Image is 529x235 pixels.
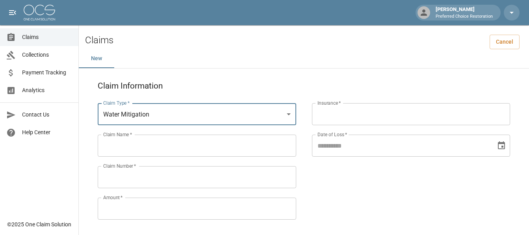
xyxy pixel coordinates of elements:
[432,6,496,20] div: [PERSON_NAME]
[103,100,130,106] label: Claim Type
[317,100,341,106] label: Insurance
[103,131,132,138] label: Claim Name
[22,51,72,59] span: Collections
[490,35,520,49] a: Cancel
[103,163,136,169] label: Claim Number
[85,35,113,46] h2: Claims
[494,138,509,154] button: Choose date
[22,111,72,119] span: Contact Us
[436,13,493,20] p: Preferred Choice Restoration
[7,220,71,228] div: © 2025 One Claim Solution
[79,49,114,68] button: New
[22,68,72,77] span: Payment Tracking
[22,33,72,41] span: Claims
[317,131,347,138] label: Date of Loss
[5,5,20,20] button: open drawer
[98,103,296,125] div: Water Mitigation
[24,5,55,20] img: ocs-logo-white-transparent.png
[22,128,72,137] span: Help Center
[79,49,529,68] div: dynamic tabs
[22,86,72,94] span: Analytics
[103,194,123,201] label: Amount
